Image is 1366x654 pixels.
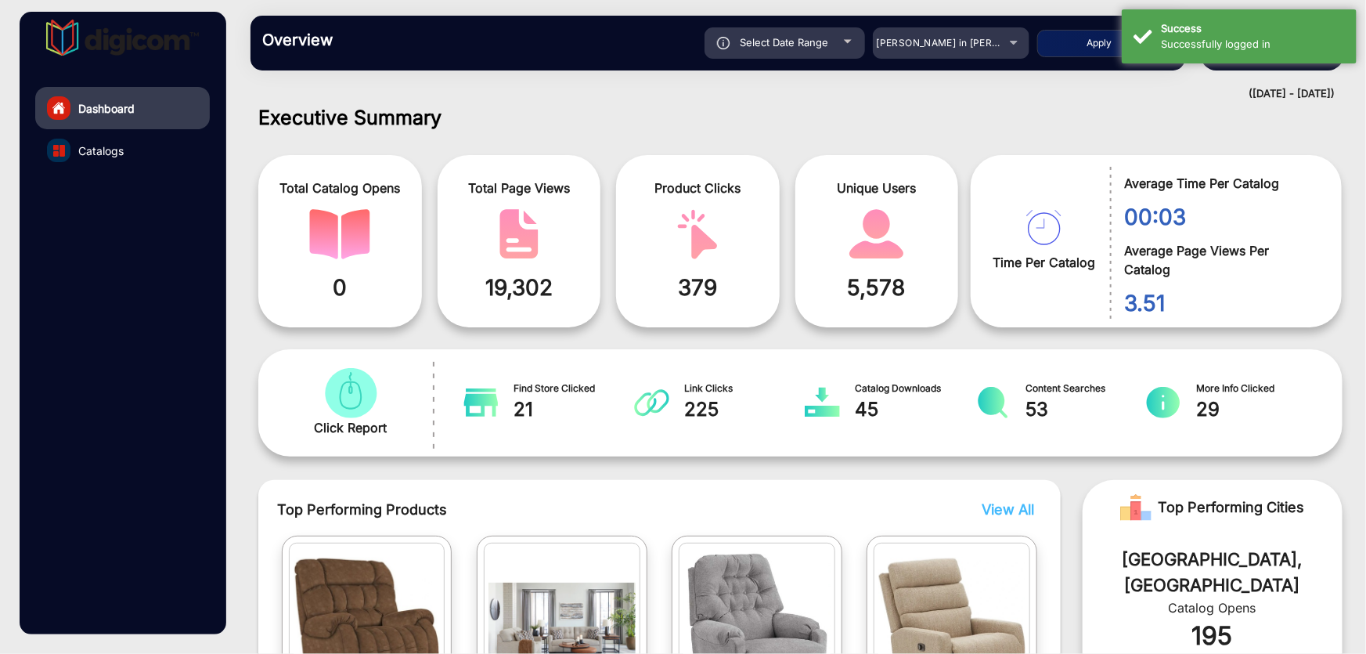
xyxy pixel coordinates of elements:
[1106,547,1319,598] div: [GEOGRAPHIC_DATA], [GEOGRAPHIC_DATA]
[807,271,947,304] span: 5,578
[1026,210,1061,245] img: catalog
[1120,492,1152,523] img: Rank image
[262,31,481,49] h3: Overview
[667,209,728,259] img: catalog
[1125,201,1318,233] span: 00:03
[463,387,499,418] img: catalog
[978,499,1030,520] button: View All
[52,101,66,115] img: home
[314,418,387,437] span: Click Report
[877,37,1050,49] span: [PERSON_NAME] in [PERSON_NAME]
[514,396,635,424] span: 21
[846,209,907,259] img: catalog
[488,209,550,259] img: catalog
[78,100,135,117] span: Dashboard
[35,87,210,129] a: Dashboard
[46,20,200,56] img: vmg-logo
[78,143,124,159] span: Catalogs
[628,271,768,304] span: 379
[449,271,589,304] span: 19,302
[258,106,1343,129] h1: Executive Summary
[309,209,370,259] img: catalog
[684,381,806,396] span: Link Clicks
[1196,396,1317,424] span: 29
[35,129,210,172] a: Catalogs
[1125,287,1318,320] span: 3.51
[855,381,976,396] span: Catalog Downloads
[1158,492,1304,523] span: Top Performing Cities
[320,368,381,418] img: catalog
[1161,37,1345,52] div: Successfully logged in
[975,387,1011,418] img: catalog
[1125,174,1318,193] span: Average Time Per Catalog
[1146,387,1181,418] img: catalog
[855,396,976,424] span: 45
[270,179,410,197] span: Total Catalog Opens
[270,271,410,304] span: 0
[1125,241,1318,279] span: Average Page Views Per Catalog
[235,86,1335,102] div: ([DATE] - [DATE])
[684,396,806,424] span: 225
[805,387,840,418] img: catalog
[634,387,669,418] img: catalog
[514,381,635,396] span: Find Store Clicked
[628,179,768,197] span: Product Clicks
[807,179,947,197] span: Unique Users
[1037,30,1162,57] button: Apply
[1025,381,1147,396] span: Content Searches
[1161,21,1345,37] div: Success
[277,499,859,520] span: Top Performing Products
[1106,598,1319,617] div: Catalog Opens
[1025,396,1147,424] span: 53
[741,36,829,49] span: Select Date Range
[717,37,730,49] img: icon
[53,145,65,157] img: catalog
[982,501,1034,518] span: View All
[1196,381,1317,396] span: More Info Clicked
[449,179,589,197] span: Total Page Views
